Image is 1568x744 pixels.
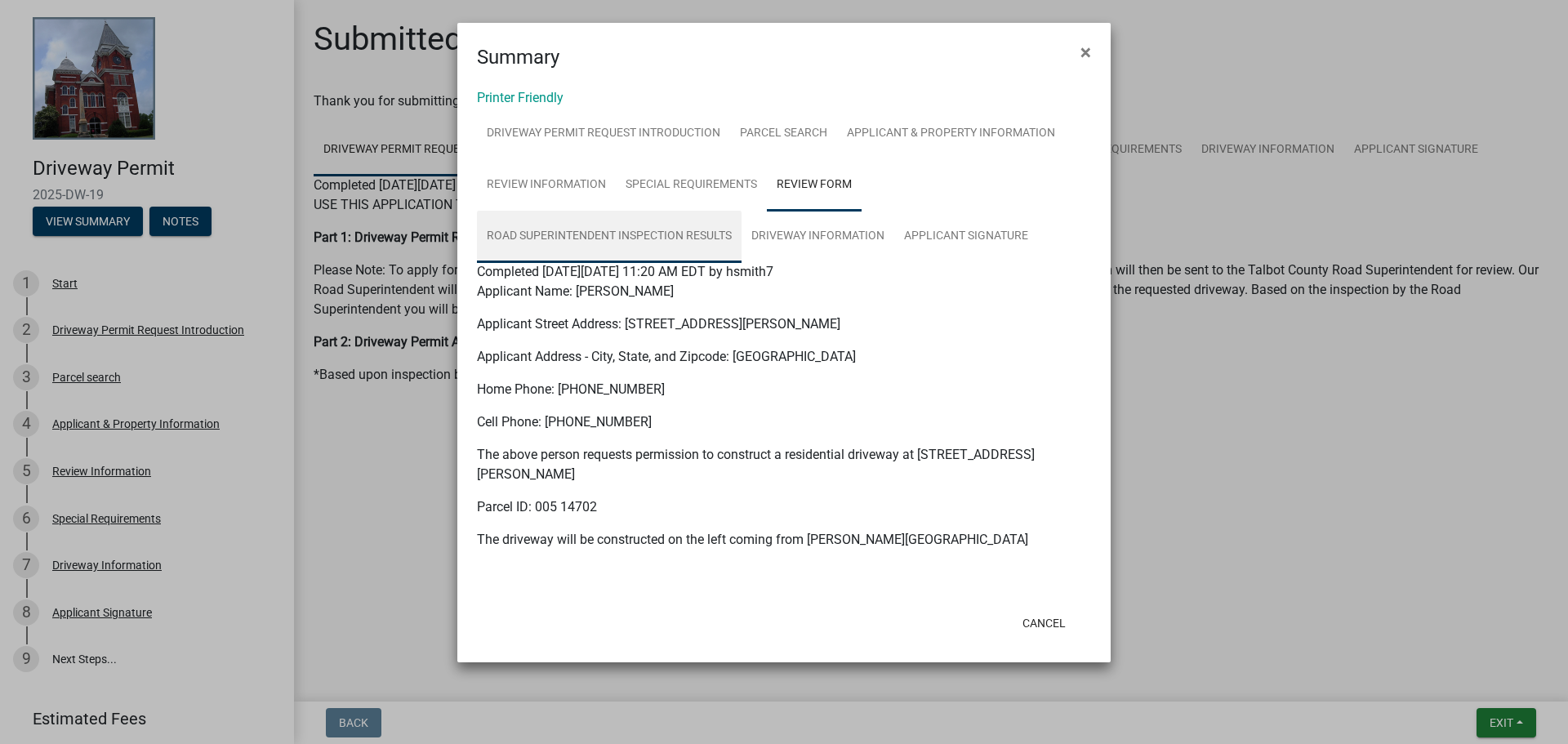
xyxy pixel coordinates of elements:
a: Review Form [767,159,862,212]
h4: Summary [477,42,559,72]
p: Applicant Name: [PERSON_NAME] [477,282,1091,301]
a: Printer Friendly [477,90,563,105]
a: Driveway Information [742,211,894,263]
a: Road Superintendent Inspection Results [477,211,742,263]
button: Cancel [1009,608,1079,638]
span: × [1080,41,1091,64]
p: The above person requests permission to construct a residential driveway at [STREET_ADDRESS][PERS... [477,445,1091,484]
a: Parcel search [730,108,837,160]
a: Review Information [477,159,616,212]
p: Applicant Address - City, State, and Zipcode: [GEOGRAPHIC_DATA] [477,347,1091,367]
button: Close [1067,29,1104,75]
p: Cell Phone: [PHONE_NUMBER] [477,412,1091,432]
p: Home Phone: [PHONE_NUMBER] [477,380,1091,399]
p: The driveway will be constructed on the left coming from [PERSON_NAME][GEOGRAPHIC_DATA] [477,530,1091,550]
a: Special Requirements [616,159,767,212]
span: Completed [DATE][DATE] 11:20 AM EDT by hsmith7 [477,264,773,279]
p: Applicant Street Address: [STREET_ADDRESS][PERSON_NAME] [477,314,1091,334]
a: Driveway Permit Request Introduction [477,108,730,160]
p: Parcel ID: 005 14702 [477,497,1091,517]
a: Applicant & Property Information [837,108,1065,160]
a: Applicant Signature [894,211,1038,263]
